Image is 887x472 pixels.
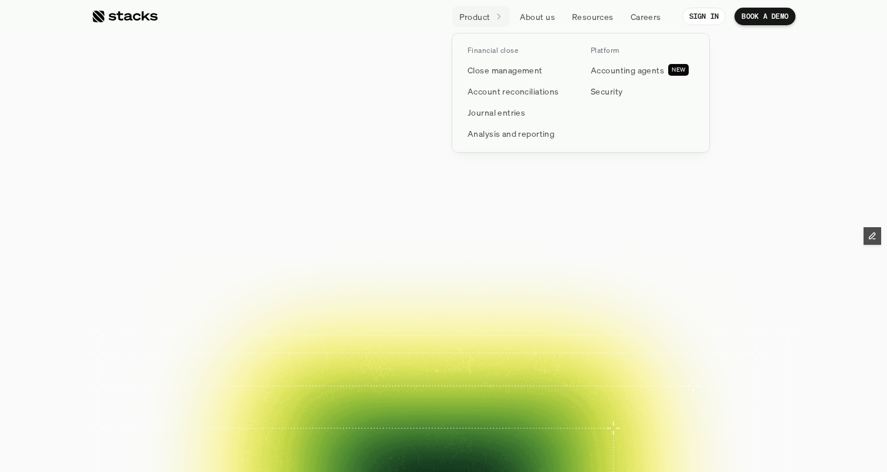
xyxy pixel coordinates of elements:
p: Close management [468,64,543,76]
p: Financial close [468,46,518,55]
p: Account reconciliations [468,85,559,97]
p: Journal entries [468,106,525,119]
a: Resources [565,6,621,27]
p: Analysis and reporting [468,127,554,140]
p: Careers [631,11,661,23]
a: Accounting agentsNEW [584,59,701,80]
h2: Case study [178,359,209,366]
p: Accounting agents [591,64,664,76]
a: Case study [239,321,312,372]
h2: Case study [516,359,547,366]
a: SIGN IN [682,8,726,25]
span: financial [324,93,526,146]
a: Case study [492,321,564,372]
a: Analysis and reporting [461,123,578,144]
span: Reimagined. [297,146,590,198]
h2: NEW [672,66,685,73]
a: Careers [624,6,668,27]
h2: Case study [263,359,294,366]
p: Stacks launches Agentic AI [381,60,507,72]
a: Case study [239,380,312,431]
p: About us [520,11,555,23]
p: SIGN IN [689,12,719,21]
a: Stacks launches Agentic AI [355,53,533,79]
p: Security [591,85,622,97]
p: Close your books faster, smarter, and risk-free with Stacks, the AI tool for accounting teams. [297,213,590,248]
a: Close management [461,59,578,80]
a: Case study [323,380,395,431]
a: Account reconciliations [461,80,578,102]
a: Security [584,80,701,102]
p: Resources [572,11,614,23]
p: EXPLORE PRODUCT [455,276,546,293]
p: Product [459,11,490,23]
a: BOOK A DEMO [321,270,428,299]
p: Platform [591,46,619,55]
a: Case study [154,321,227,372]
a: Journal entries [461,102,578,123]
span: The [222,93,315,146]
p: BOOK A DEMO [742,12,788,21]
a: EXPLORE PRODUCT [434,270,566,299]
p: BOOK A DEMO [341,276,408,293]
p: and more [660,394,733,404]
button: Edit Framer Content [864,227,881,245]
h2: Case study [263,420,294,427]
a: About us [513,6,562,27]
a: BOOK A DEMO [734,8,795,25]
h2: Case study [347,420,378,427]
